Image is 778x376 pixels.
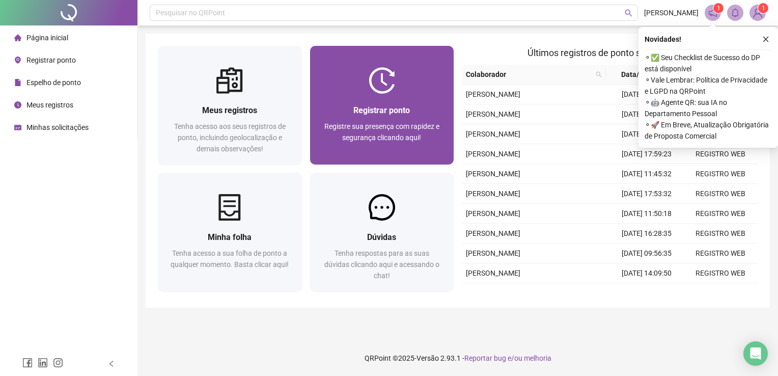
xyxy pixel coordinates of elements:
[731,8,740,17] span: bell
[158,46,302,165] a: Meus registrosTenha acesso aos seus registros de ponto, incluindo geolocalização e demais observa...
[606,65,678,85] th: Data/Hora
[645,74,772,97] span: ⚬ Vale Lembrar: Política de Privacidade e LGPD na QRPoint
[750,5,765,20] img: 92172
[174,122,286,153] span: Tenha acesso aos seus registros de ponto, incluindo geolocalização e demais observações!
[684,283,758,303] td: REGISTRO WEB
[464,354,551,362] span: Reportar bug e/ou melhoria
[645,34,681,45] span: Novidades !
[762,36,769,43] span: close
[758,3,768,13] sup: Atualize o seu contato no menu Meus Dados
[596,71,602,77] span: search
[324,122,439,142] span: Registre sua presença com rapidez e segurança clicando aqui!
[367,232,396,242] span: Dúvidas
[466,69,592,80] span: Colaborador
[26,34,68,42] span: Página inicial
[208,232,252,242] span: Minha folha
[610,85,684,104] td: [DATE] 11:20:24
[202,105,257,115] span: Meus registros
[466,249,520,257] span: [PERSON_NAME]
[762,5,765,12] span: 1
[717,5,720,12] span: 1
[625,9,632,17] span: search
[324,249,439,280] span: Tenha respostas para as suas dúvidas clicando aqui e acessando o chat!
[53,358,63,368] span: instagram
[594,67,604,82] span: search
[310,46,454,165] a: Registrar pontoRegistre sua presença com rapidez e segurança clicando aqui!
[466,150,520,158] span: [PERSON_NAME]
[466,110,520,118] span: [PERSON_NAME]
[26,78,81,87] span: Espelho de ponto
[610,204,684,224] td: [DATE] 11:50:18
[684,224,758,244] td: REGISTRO WEB
[22,358,33,368] span: facebook
[466,170,520,178] span: [PERSON_NAME]
[684,144,758,164] td: REGISTRO WEB
[14,124,21,131] span: schedule
[14,57,21,64] span: environment
[644,7,699,18] span: [PERSON_NAME]
[610,124,684,144] td: [DATE] 11:46:08
[610,144,684,164] td: [DATE] 17:59:23
[610,104,684,124] td: [DATE] 17:46:49
[108,360,115,367] span: left
[466,269,520,277] span: [PERSON_NAME]
[466,190,520,198] span: [PERSON_NAME]
[527,47,692,58] span: Últimos registros de ponto sincronizados
[610,224,684,244] td: [DATE] 16:28:35
[26,101,73,109] span: Meus registros
[743,341,768,366] div: Open Intercom Messenger
[708,8,717,17] span: notification
[684,204,758,224] td: REGISTRO WEB
[713,3,724,13] sup: 1
[14,34,21,41] span: home
[610,263,684,283] td: [DATE] 14:09:50
[610,69,665,80] span: Data/Hora
[137,340,778,376] footer: QRPoint © 2025 - 2.93.1 -
[14,101,21,109] span: clock-circle
[171,249,289,268] span: Tenha acesso a sua folha de ponto a qualquer momento. Basta clicar aqui!
[645,97,772,119] span: ⚬ 🤖 Agente QR: sua IA no Departamento Pessoal
[466,130,520,138] span: [PERSON_NAME]
[684,184,758,204] td: REGISTRO WEB
[645,119,772,142] span: ⚬ 🚀 Em Breve, Atualização Obrigatória de Proposta Comercial
[14,79,21,86] span: file
[684,263,758,283] td: REGISTRO WEB
[310,173,454,291] a: DúvidasTenha respostas para as suas dúvidas clicando aqui e acessando o chat!
[466,229,520,237] span: [PERSON_NAME]
[38,358,48,368] span: linkedin
[684,164,758,184] td: REGISTRO WEB
[610,184,684,204] td: [DATE] 17:53:32
[416,354,439,362] span: Versão
[158,173,302,291] a: Minha folhaTenha acesso a sua folha de ponto a qualquer momento. Basta clicar aqui!
[26,123,89,131] span: Minhas solicitações
[610,164,684,184] td: [DATE] 11:45:32
[610,244,684,263] td: [DATE] 09:56:35
[645,52,772,74] span: ⚬ ✅ Seu Checklist de Sucesso do DP está disponível
[610,283,684,303] td: [DATE] 07:50:06
[466,209,520,218] span: [PERSON_NAME]
[466,90,520,98] span: [PERSON_NAME]
[684,244,758,263] td: REGISTRO WEB
[353,105,410,115] span: Registrar ponto
[26,56,76,64] span: Registrar ponto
